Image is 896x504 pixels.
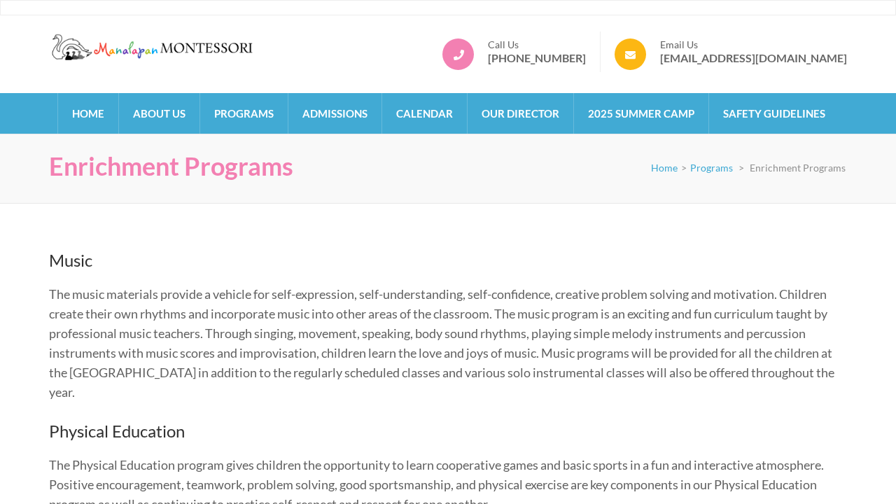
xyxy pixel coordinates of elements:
h4: Physical Education [49,421,836,441]
img: Manalapan Montessori – #1 Rated Child Day Care Center in Manalapan NJ [49,31,259,62]
a: Safety Guidelines [709,93,839,134]
a: Calendar [382,93,467,134]
a: Admissions [288,93,381,134]
p: The music materials provide a vehicle for self-expression, self-understanding, self-confidence, c... [49,284,836,402]
a: Home [58,93,118,134]
span: Email Us [660,38,847,51]
a: [EMAIL_ADDRESS][DOMAIN_NAME] [660,51,847,65]
a: 2025 Summer Camp [574,93,708,134]
a: Home [651,162,678,174]
span: Call Us [488,38,586,51]
a: Programs [200,93,288,134]
h4: Music [49,250,836,270]
h1: Enrichment Programs [49,151,293,181]
a: [PHONE_NUMBER] [488,51,586,65]
a: Our Director [468,93,573,134]
a: Programs [690,162,733,174]
span: > [681,162,687,174]
a: About Us [119,93,199,134]
span: > [738,162,744,174]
